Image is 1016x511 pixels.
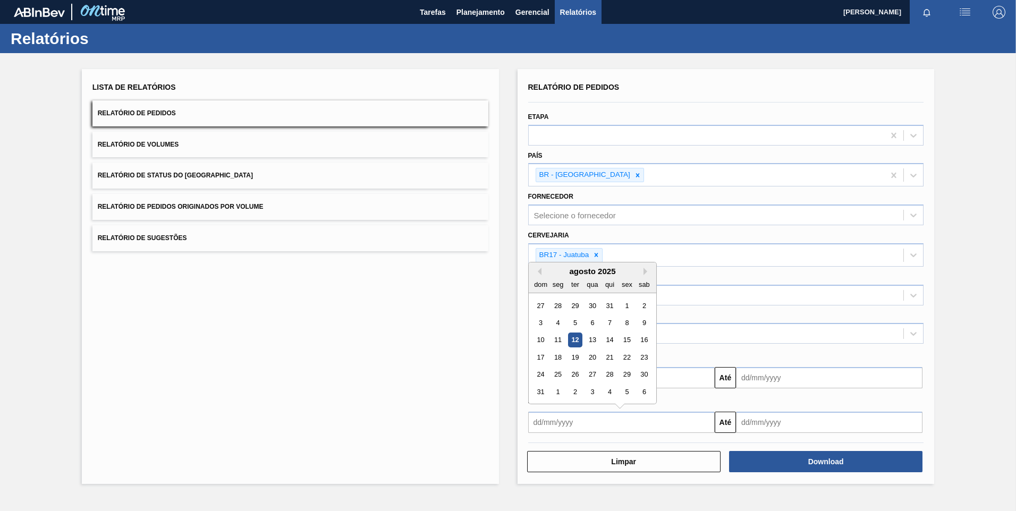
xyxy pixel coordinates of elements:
[92,100,488,126] button: Relatório de Pedidos
[527,451,721,472] button: Limpar
[637,385,651,399] div: Choose sábado, 6 de setembro de 2025
[98,234,187,242] span: Relatório de Sugestões
[534,211,616,220] div: Selecione o fornecedor
[11,32,199,45] h1: Relatórios
[551,316,565,330] div: Choose segunda-feira, 4 de agosto de 2025
[528,83,620,91] span: Relatório de Pedidos
[92,132,488,158] button: Relatório de Volumes
[602,298,616,312] div: Choose quinta-feira, 31 de julho de 2025
[585,333,599,347] div: Choose quarta-feira, 13 de agosto de 2025
[92,225,488,251] button: Relatório de Sugestões
[98,141,179,148] span: Relatório de Volumes
[602,316,616,330] div: Choose quinta-feira, 7 de agosto de 2025
[959,6,971,19] img: userActions
[568,350,582,364] div: Choose terça-feira, 19 de agosto de 2025
[456,6,505,19] span: Planejamento
[534,350,548,364] div: Choose domingo, 17 de agosto de 2025
[528,412,715,433] input: dd/mm/yyyy
[534,277,548,292] div: dom
[637,298,651,312] div: Choose sábado, 2 de agosto de 2025
[568,316,582,330] div: Choose terça-feira, 5 de agosto de 2025
[534,367,548,381] div: Choose domingo, 24 de agosto de 2025
[620,385,634,399] div: Choose sexta-feira, 5 de setembro de 2025
[568,385,582,399] div: Choose terça-feira, 2 de setembro de 2025
[536,249,591,262] div: BR17 - Juatuba
[534,333,548,347] div: Choose domingo, 10 de agosto de 2025
[420,6,446,19] span: Tarefas
[585,367,599,381] div: Choose quarta-feira, 27 de agosto de 2025
[534,268,541,275] button: Previous Month
[715,412,736,433] button: Até
[637,367,651,381] div: Choose sábado, 30 de agosto de 2025
[551,333,565,347] div: Choose segunda-feira, 11 de agosto de 2025
[92,83,176,91] span: Lista de Relatórios
[736,367,922,388] input: dd/mm/yyyy
[528,193,573,200] label: Fornecedor
[602,367,616,381] div: Choose quinta-feira, 28 de agosto de 2025
[14,7,65,17] img: TNhmsLtSVTkK8tSr43FrP2fwEKptu5GPRR3wAAAABJRU5ErkJggg==
[637,277,651,292] div: sab
[528,152,543,159] label: País
[644,268,651,275] button: Next Month
[529,267,656,276] div: agosto 2025
[585,350,599,364] div: Choose quarta-feira, 20 de agosto de 2025
[98,109,176,117] span: Relatório de Pedidos
[536,168,632,182] div: BR - [GEOGRAPHIC_DATA]
[602,277,616,292] div: qui
[92,163,488,189] button: Relatório de Status do [GEOGRAPHIC_DATA]
[602,350,616,364] div: Choose quinta-feira, 21 de agosto de 2025
[568,298,582,312] div: Choose terça-feira, 29 de julho de 2025
[620,316,634,330] div: Choose sexta-feira, 8 de agosto de 2025
[551,298,565,312] div: Choose segunda-feira, 28 de julho de 2025
[715,367,736,388] button: Até
[736,412,922,433] input: dd/mm/yyyy
[528,113,549,121] label: Etapa
[515,6,549,19] span: Gerencial
[602,385,616,399] div: Choose quinta-feira, 4 de setembro de 2025
[729,451,922,472] button: Download
[585,298,599,312] div: Choose quarta-feira, 30 de julho de 2025
[585,277,599,292] div: qua
[620,277,634,292] div: sex
[602,333,616,347] div: Choose quinta-feira, 14 de agosto de 2025
[585,316,599,330] div: Choose quarta-feira, 6 de agosto de 2025
[551,385,565,399] div: Choose segunda-feira, 1 de setembro de 2025
[620,367,634,381] div: Choose sexta-feira, 29 de agosto de 2025
[551,367,565,381] div: Choose segunda-feira, 25 de agosto de 2025
[534,298,548,312] div: Choose domingo, 27 de julho de 2025
[568,367,582,381] div: Choose terça-feira, 26 de agosto de 2025
[560,6,596,19] span: Relatórios
[620,298,634,312] div: Choose sexta-feira, 1 de agosto de 2025
[568,333,582,347] div: Choose terça-feira, 12 de agosto de 2025
[532,297,653,401] div: month 2025-08
[910,5,944,20] button: Notificações
[98,203,264,210] span: Relatório de Pedidos Originados por Volume
[551,277,565,292] div: seg
[534,385,548,399] div: Choose domingo, 31 de agosto de 2025
[92,194,488,220] button: Relatório de Pedidos Originados por Volume
[551,350,565,364] div: Choose segunda-feira, 18 de agosto de 2025
[98,172,253,179] span: Relatório de Status do [GEOGRAPHIC_DATA]
[534,316,548,330] div: Choose domingo, 3 de agosto de 2025
[637,333,651,347] div: Choose sábado, 16 de agosto de 2025
[637,316,651,330] div: Choose sábado, 9 de agosto de 2025
[620,333,634,347] div: Choose sexta-feira, 15 de agosto de 2025
[568,277,582,292] div: ter
[585,385,599,399] div: Choose quarta-feira, 3 de setembro de 2025
[528,232,569,239] label: Cervejaria
[620,350,634,364] div: Choose sexta-feira, 22 de agosto de 2025
[637,350,651,364] div: Choose sábado, 23 de agosto de 2025
[993,6,1005,19] img: Logout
